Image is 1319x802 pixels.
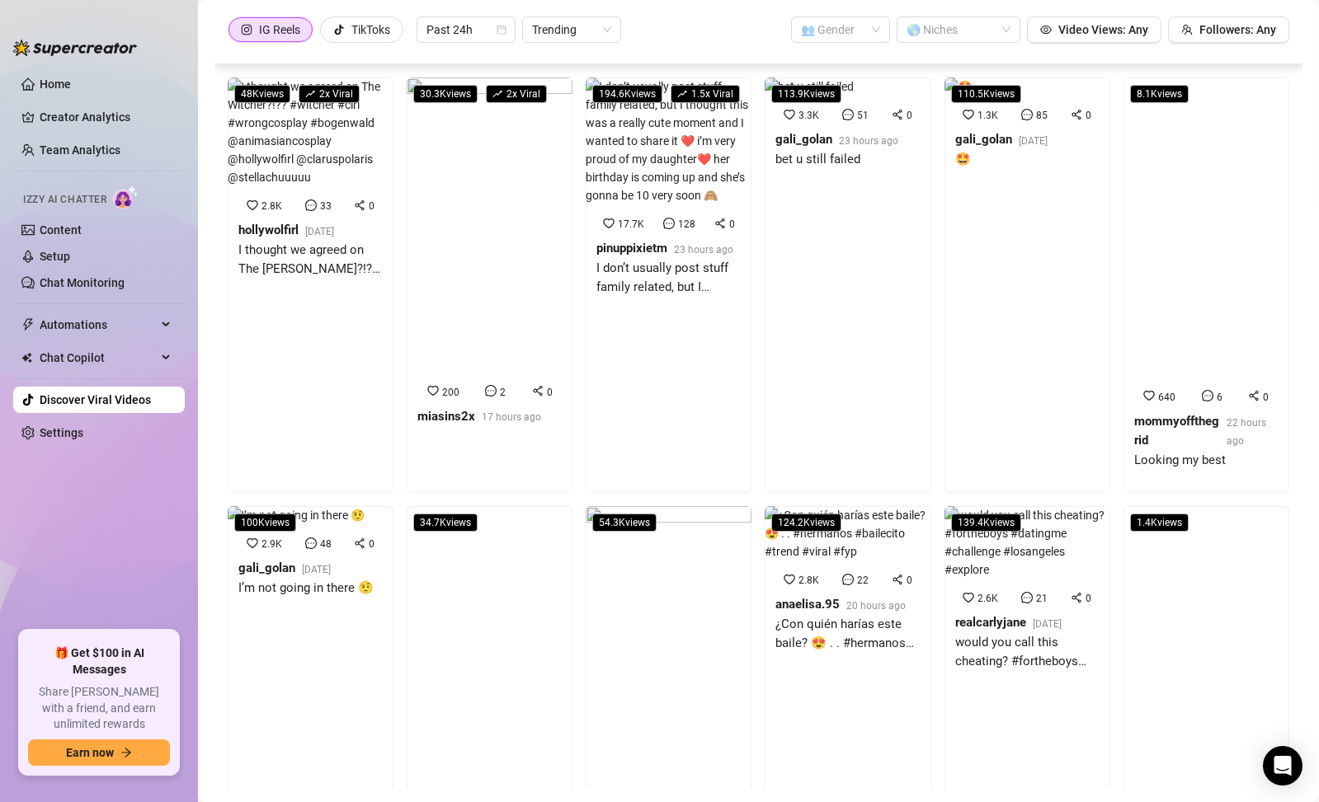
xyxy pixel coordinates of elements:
[596,259,741,298] div: I don’t usually post stuff family related, but I thought this was a really cute moment and I want...
[40,312,157,338] span: Automations
[369,538,375,550] span: 0
[305,537,317,549] span: message
[1248,390,1260,401] span: share-alt
[485,385,497,396] span: message
[532,385,544,396] span: share-alt
[228,506,365,524] img: I’m not going in there 🤨
[603,218,615,229] span: heart
[951,514,1021,532] span: 139.4K views
[963,109,974,120] span: heart
[299,85,360,103] span: 2 x Viral
[369,200,375,212] span: 0
[1263,746,1303,786] div: Open Intercom Messenger
[238,560,295,575] strong: gali_golan
[892,574,903,585] span: share-alt
[775,597,840,612] strong: anaelisa.95
[351,17,390,42] div: TikToks
[120,747,132,758] span: arrow-right
[963,592,974,603] span: heart
[775,132,832,147] strong: gali_golan
[771,514,841,532] span: 124.2K views
[28,645,170,678] span: 🎁 Get $100 in AI Messages
[40,393,151,406] a: Discover Viral Videos
[354,199,365,211] span: share-alt
[951,85,1021,103] span: 110.5K views
[21,352,32,363] img: Chat Copilot
[798,110,819,121] span: 3.3K
[1040,24,1052,35] span: eye
[714,218,726,229] span: share-alt
[482,411,541,423] span: 17 hours ago
[677,89,687,99] span: rise
[1124,506,1289,801] img: 🌺🌞 #tattos #love #instalike
[1021,592,1033,603] span: message
[955,615,1026,630] strong: realcarlyjane
[547,387,553,398] span: 0
[486,85,547,103] span: 2 x Viral
[765,77,854,96] img: bet u still failed
[259,17,300,42] div: IG Reels
[765,506,930,560] img: ¿Con quién harías este baile? 😍 . . #hermanos #bailecito #trend #viral #fyp
[944,77,972,96] img: 🤩
[305,199,317,211] span: message
[1227,417,1266,447] span: 22 hours ago
[228,77,393,493] a: 48Kviewsrise2x ViralI thought we agreed on The Witcher?!?? #witcher #ciri #wrongcosplay #bogenwal...
[28,739,170,766] button: Earn nowarrow-right
[729,218,735,230] span: 0
[238,579,374,598] div: I’m not going in there 🤨
[442,387,459,398] span: 200
[234,85,290,103] span: 48K views
[771,85,841,103] span: 113.9K views
[784,574,795,585] span: heart
[497,25,506,35] span: calendar
[320,200,332,212] span: 33
[1086,593,1091,604] span: 0
[66,746,114,759] span: Earn now
[1124,77,1289,373] img: Looking my best
[1058,23,1148,36] span: Video Views: Any
[228,77,393,186] img: I thought we agreed on The Witcher?!?? #witcher #ciri #wrongcosplay #bogenwald @animasiancosplay ...
[798,575,819,586] span: 2.8K
[596,241,667,256] strong: pinuppixietm
[40,143,120,157] a: Team Analytics
[1130,85,1189,103] span: 8.1K views
[955,150,1048,170] div: 🤩
[407,506,572,801] img: Let’s make an easy Sunday breakfast together 🥐🫧 #easyrecipe #sundymorning #cookwithme #breakfasti...
[784,109,795,120] span: heart
[413,85,478,103] span: 30.3K views
[1134,414,1219,448] strong: mommyoffthegrid
[1086,110,1091,121] span: 0
[1036,110,1048,121] span: 85
[492,89,502,99] span: rise
[23,192,106,208] span: Izzy AI Chatter
[671,85,740,103] span: 1.5 x Viral
[842,109,854,120] span: message
[618,218,644,230] span: 17.7K
[1134,451,1279,471] div: Looking my best
[13,40,137,56] img: logo-BBDzfeDw.svg
[40,276,125,289] a: Chat Monitoring
[333,24,345,35] span: tik-tok
[1168,16,1289,43] button: Followers: Any
[775,615,920,654] div: ¿Con quién harías este baile? 😍 . . #hermanos #bailecito #trend #viral #fyp
[1202,390,1213,401] span: message
[1027,16,1161,43] button: Video Views: Any
[305,89,315,99] span: rise
[592,85,662,103] span: 194.6K views
[532,17,611,42] span: Trending
[40,77,71,91] a: Home
[413,514,478,532] span: 34.7K views
[417,409,475,424] strong: miasins2x
[28,684,170,733] span: Share [PERSON_NAME] with a friend, and earn unlimited rewards
[892,109,903,120] span: share-alt
[842,574,854,585] span: message
[241,24,252,35] span: instagram
[305,226,334,237] span: [DATE]
[586,77,751,204] img: I don’t usually post stuff family related, but I thought this was a really cute moment and I want...
[261,200,282,212] span: 2.8K
[426,17,506,42] span: Past 24h
[1199,23,1276,36] span: Followers: Any
[678,218,695,230] span: 128
[40,345,157,371] span: Chat Copilot
[955,132,1012,147] strong: gali_golan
